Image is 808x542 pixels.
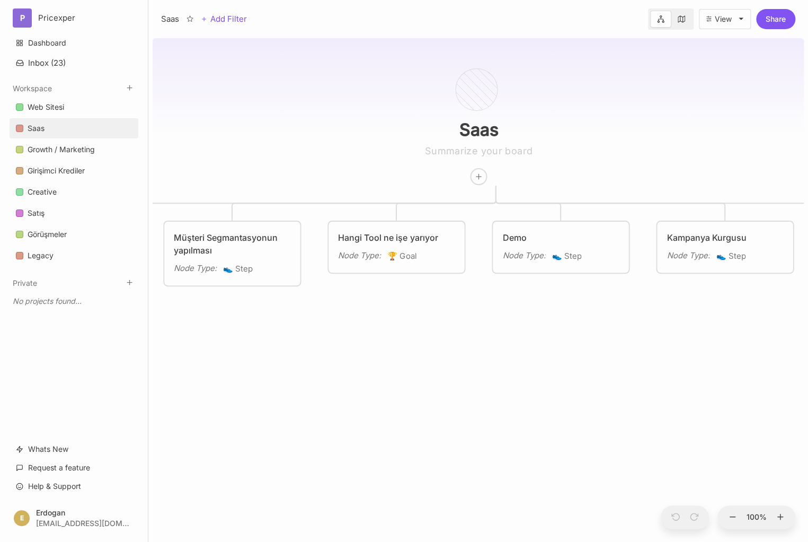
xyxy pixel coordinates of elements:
i: 👟 [716,251,728,261]
div: Hangi Tool ne işe yarıyor [338,231,455,244]
button: View [699,9,751,29]
div: DemoNode Type:👟Step [491,220,630,274]
a: Whats New [10,439,138,459]
div: Görüşmeler [10,224,138,245]
div: E [14,510,30,526]
div: Müşteri Segmantasyonun yapılması [174,231,290,257]
a: Legacy [10,246,138,266]
a: Dashboard [10,33,138,53]
i: 🏆 [387,251,399,261]
div: Web Sitesi [10,97,138,118]
div: Pricexper [38,13,118,23]
span: Add Filter [207,13,247,25]
button: Add Filter [201,13,247,25]
div: Private [10,289,138,314]
div: Kampanya Kurgusu [667,231,783,244]
button: Share [756,9,795,29]
span: Step [552,250,581,263]
div: Creative [28,186,57,198]
a: Saas [10,118,138,138]
div: Node Type : [174,262,217,275]
div: Müşteri Segmantasyonun yapılmasıNode Type:👟Step [163,220,301,287]
div: Growth / Marketing [28,143,95,156]
i: 👟 [552,251,564,261]
div: P [13,8,32,28]
a: Satış [10,203,138,223]
div: Hangi Tool ne işe yarıyorNode Type:🏆Goal [327,220,466,274]
button: PPricexper [13,8,135,28]
div: Node Type : [667,249,709,262]
div: Saas [10,118,138,139]
span: Goal [387,250,416,263]
div: Kampanya KurgusuNode Type:👟Step [655,220,794,274]
div: Workspace [10,94,138,270]
span: Step [716,250,745,263]
div: Demo [502,231,619,244]
a: Web Sitesi [10,97,138,117]
div: Satış [10,203,138,224]
span: Step [223,263,253,275]
i: 👟 [223,264,235,274]
div: Girişimci Krediler [28,164,85,177]
div: [EMAIL_ADDRESS][DOMAIN_NAME] [36,519,129,527]
button: Inbox (23) [10,54,138,72]
button: 100% [744,505,769,530]
a: Görüşmeler [10,224,138,244]
a: Girişimci Krediler [10,161,138,181]
a: Growth / Marketing [10,139,138,160]
div: Saas [28,122,45,135]
div: Legacy [28,249,54,262]
a: Request a feature [10,458,138,478]
a: Help & Support [10,476,138,496]
div: No projects found... [10,292,138,311]
div: Web Sitesi [28,101,64,113]
div: Node Type : [502,249,545,262]
a: Creative [10,182,138,202]
button: Workspace [13,84,52,93]
div: Görüşmeler [28,228,67,241]
div: Satış [28,207,45,220]
div: Saas [161,13,179,25]
div: Node Type : [338,249,381,262]
button: EErdogan[EMAIL_ADDRESS][DOMAIN_NAME] [10,502,138,534]
div: View [715,15,732,23]
button: Private [13,278,37,287]
div: Erdogan [36,509,129,517]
